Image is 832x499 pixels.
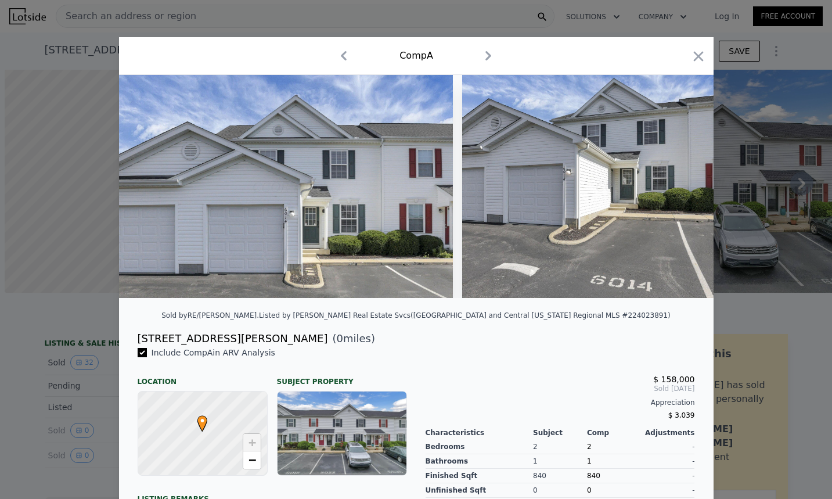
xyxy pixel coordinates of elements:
[138,368,268,386] div: Location
[462,75,797,298] img: Property Img
[243,434,261,451] a: Zoom in
[248,435,255,450] span: +
[641,440,695,454] div: -
[195,412,210,429] span: •
[328,331,376,347] span: ( miles)
[426,454,534,469] div: Bathrooms
[533,469,587,483] div: 840
[337,332,343,344] span: 0
[533,440,587,454] div: 2
[587,428,641,437] div: Comp
[195,415,201,422] div: •
[138,331,328,347] div: [STREET_ADDRESS][PERSON_NAME]
[248,453,255,467] span: −
[161,311,259,319] div: Sold by RE/[PERSON_NAME] .
[587,472,600,480] span: 840
[533,454,587,469] div: 1
[399,49,433,63] div: Comp A
[653,375,694,384] span: $ 158,000
[641,483,695,498] div: -
[587,454,641,469] div: 1
[641,454,695,469] div: -
[426,384,695,393] span: Sold [DATE]
[426,483,534,498] div: Unfinished Sqft
[426,440,534,454] div: Bedrooms
[119,75,453,298] img: Property Img
[259,311,671,319] div: Listed by [PERSON_NAME] Real Estate Svcs ([GEOGRAPHIC_DATA] and Central [US_STATE] Regional MLS #...
[426,398,695,407] div: Appreciation
[668,411,695,419] span: $ 3,039
[426,428,534,437] div: Characteristics
[641,469,695,483] div: -
[147,348,280,357] span: Include Comp A in ARV Analysis
[533,483,587,498] div: 0
[587,443,592,451] span: 2
[641,428,695,437] div: Adjustments
[277,368,407,386] div: Subject Property
[587,486,592,494] span: 0
[533,428,587,437] div: Subject
[426,469,534,483] div: Finished Sqft
[243,451,261,469] a: Zoom out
